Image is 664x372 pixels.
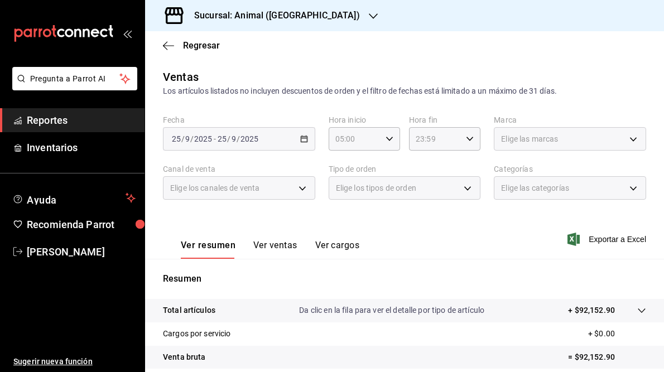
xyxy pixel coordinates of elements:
span: Regresar [183,40,220,51]
span: Elige las marcas [501,133,558,144]
span: Ayuda [27,191,121,205]
span: / [190,134,194,143]
input: ---- [194,134,213,143]
input: -- [231,134,237,143]
button: Pregunta a Parrot AI [12,67,137,90]
a: Pregunta a Parrot AI [8,81,137,93]
label: Hora inicio [329,116,400,124]
input: ---- [240,134,259,143]
span: Recomienda Parrot [27,217,136,232]
input: -- [171,134,181,143]
span: Pregunta a Parrot AI [30,73,120,85]
button: Ver ventas [253,240,297,259]
p: = $92,152.90 [568,351,646,363]
p: Da clic en la fila para ver el detalle por tipo de artículo [299,305,484,316]
label: Marca [494,116,646,124]
span: / [237,134,240,143]
button: open_drawer_menu [123,29,132,38]
span: / [227,134,230,143]
button: Ver cargos [315,240,360,259]
span: Inventarios [27,140,136,155]
label: Categorías [494,165,646,173]
span: [PERSON_NAME] [27,244,136,259]
h3: Sucursal: Animal ([GEOGRAPHIC_DATA]) [185,9,360,22]
span: Elige los tipos de orden [336,182,416,194]
span: Sugerir nueva función [13,356,136,368]
label: Hora fin [409,116,480,124]
input: -- [185,134,190,143]
p: Resumen [163,272,646,286]
p: Cargos por servicio [163,328,231,340]
input: -- [217,134,227,143]
button: Ver resumen [181,240,235,259]
p: + $0.00 [588,328,646,340]
label: Canal de venta [163,165,315,173]
label: Tipo de orden [329,165,481,173]
span: Elige los canales de venta [170,182,259,194]
span: Reportes [27,113,136,128]
p: Venta bruta [163,351,205,363]
span: / [181,134,185,143]
span: - [214,134,216,143]
div: Los artículos listados no incluyen descuentos de orden y el filtro de fechas está limitado a un m... [163,85,646,97]
p: Total artículos [163,305,215,316]
div: Ventas [163,69,199,85]
div: navigation tabs [181,240,359,259]
button: Exportar a Excel [570,233,646,246]
label: Fecha [163,116,315,124]
button: Regresar [163,40,220,51]
p: + $92,152.90 [568,305,615,316]
span: Elige las categorías [501,182,569,194]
